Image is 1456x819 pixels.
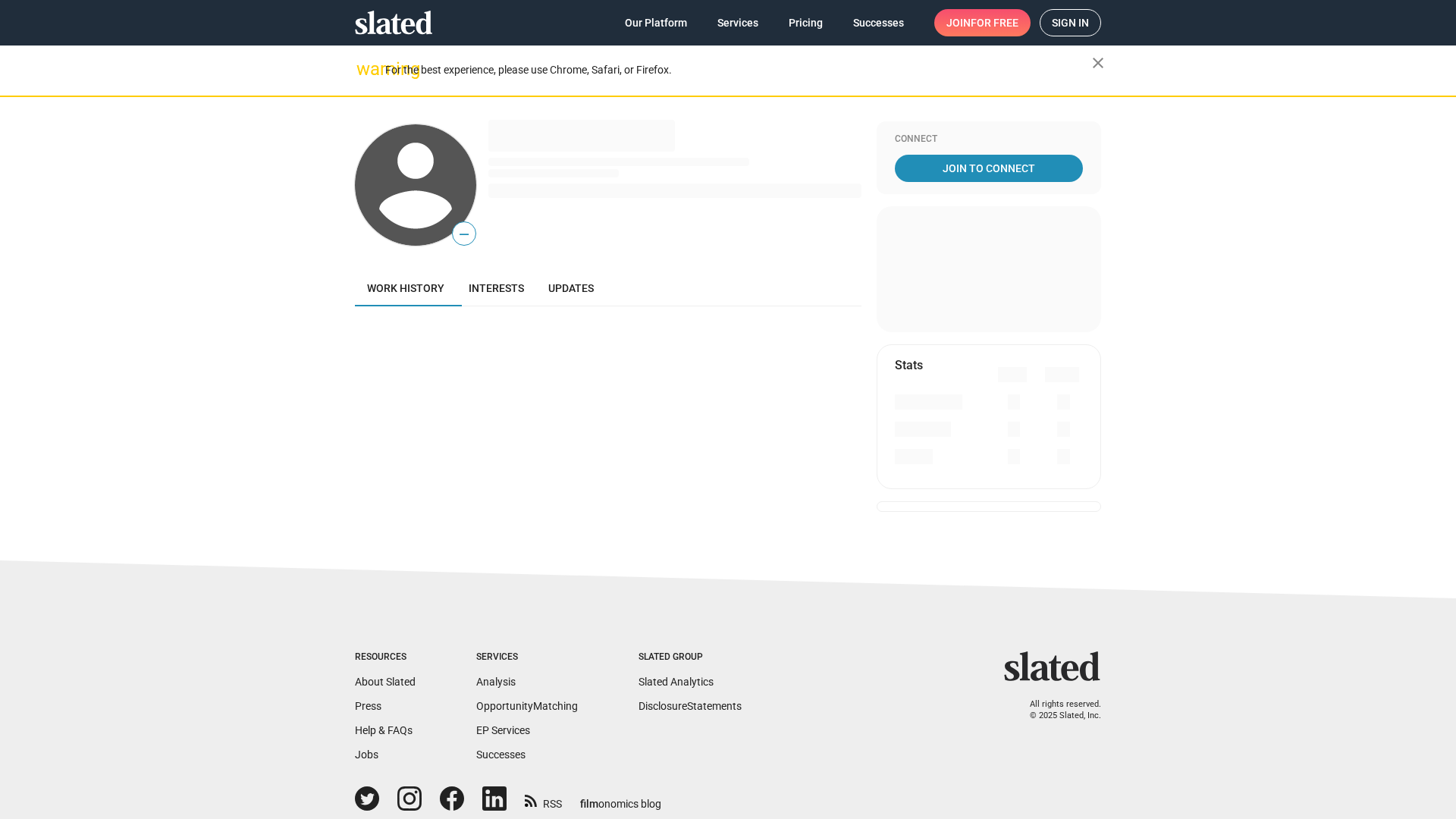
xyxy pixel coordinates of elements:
span: Interests [469,282,524,294]
a: About Slated [355,676,416,688]
a: EP Services [476,724,530,736]
mat-card-title: Stats [895,357,923,373]
span: Join To Connect [898,155,1080,182]
a: Slated Analytics [639,676,714,688]
span: Work history [367,282,444,294]
div: Slated Group [639,651,742,664]
a: Interests [457,270,536,306]
span: Pricing [789,9,823,36]
span: Our Platform [625,9,687,36]
a: Jobs [355,748,378,761]
a: OpportunityMatching [476,700,578,712]
a: DisclosureStatements [639,700,742,712]
a: Updates [536,270,606,306]
a: Joinfor free [934,9,1031,36]
a: Sign in [1040,9,1101,36]
a: Press [355,700,381,712]
mat-icon: close [1089,54,1107,72]
span: Sign in [1052,10,1089,36]
span: for free [971,9,1018,36]
a: Successes [476,748,526,761]
a: Pricing [777,9,835,36]
mat-icon: warning [356,60,375,78]
a: Our Platform [613,9,699,36]
a: Help & FAQs [355,724,413,736]
div: Connect [895,133,1083,146]
p: All rights reserved. © 2025 Slated, Inc. [1014,699,1101,721]
span: film [580,798,598,810]
span: — [453,224,475,244]
div: Resources [355,651,416,664]
a: Services [705,9,770,36]
span: Join [946,9,1018,36]
span: Services [717,9,758,36]
div: For the best experience, please use Chrome, Safari, or Firefox. [385,60,1092,80]
a: Successes [841,9,916,36]
a: filmonomics blog [580,785,661,811]
a: Join To Connect [895,155,1083,182]
span: Updates [548,282,594,294]
a: Analysis [476,676,516,688]
a: Work history [355,270,457,306]
a: RSS [525,788,562,811]
span: Successes [853,9,904,36]
div: Services [476,651,578,664]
